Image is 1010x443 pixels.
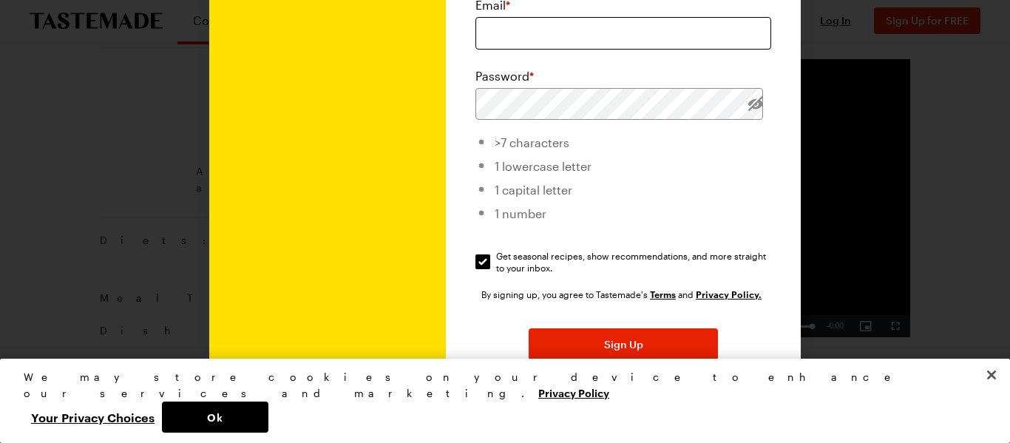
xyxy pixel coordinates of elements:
button: Sign Up [529,328,718,361]
span: 1 lowercase letter [495,159,592,173]
button: Ok [162,402,268,433]
span: 1 capital letter [495,183,572,197]
div: By signing up, you agree to Tastemade's and [481,287,765,302]
button: Close [975,359,1008,391]
a: Tastemade Privacy Policy [696,288,762,300]
span: Sign Up [604,337,643,352]
button: Your Privacy Choices [24,402,162,433]
input: Get seasonal recipes, show recommendations, and more straight to your inbox. [475,254,490,269]
span: Get seasonal recipes, show recommendations, and more straight to your inbox. [496,250,773,274]
a: More information about your privacy, opens in a new tab [538,385,609,399]
label: Password [475,67,534,85]
span: 1 number [495,206,546,220]
div: We may store cookies on your device to enhance our services and marketing. [24,369,974,402]
div: Privacy [24,369,974,433]
a: Tastemade Terms of Service [650,288,676,300]
span: >7 characters [495,135,569,149]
